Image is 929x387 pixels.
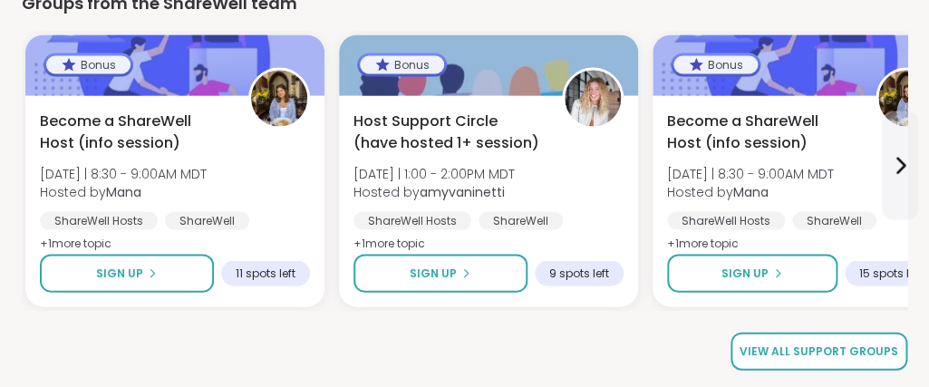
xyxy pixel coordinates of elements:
span: Become a ShareWell Host (info session) [667,110,856,153]
span: Host Support Circle (have hosted 1+ session) [353,110,542,153]
span: [DATE] | 8:30 - 9:00AM MDT [667,164,834,182]
span: Hosted by [40,182,207,200]
b: amyvaninetti [420,182,505,200]
b: Mana [733,182,769,200]
div: ShareWell Hosts [667,211,785,229]
button: Sign Up [667,254,837,292]
img: Mana [251,70,307,126]
span: Sign Up [96,265,143,281]
div: ShareWell Hosts [353,211,471,229]
div: ShareWell [165,211,249,229]
span: Become a ShareWell Host (info session) [40,110,228,153]
div: Bonus [46,55,131,73]
span: [DATE] | 8:30 - 9:00AM MDT [40,164,207,182]
span: Sign Up [410,265,457,281]
span: [DATE] | 1:00 - 2:00PM MDT [353,164,515,182]
span: View all support groups [740,343,898,359]
div: Bonus [673,55,758,73]
a: View all support groups [731,332,907,370]
span: 15 spots left [859,266,923,280]
b: Mana [106,182,141,200]
div: ShareWell [479,211,563,229]
span: Hosted by [667,182,834,200]
div: ShareWell [792,211,876,229]
img: amyvaninetti [565,70,621,126]
span: 11 spots left [236,266,295,280]
div: Bonus [360,55,444,73]
span: 9 spots left [549,266,609,280]
button: Sign Up [40,254,214,292]
button: Sign Up [353,254,527,292]
span: Sign Up [721,265,769,281]
div: ShareWell Hosts [40,211,158,229]
span: Hosted by [353,182,515,200]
